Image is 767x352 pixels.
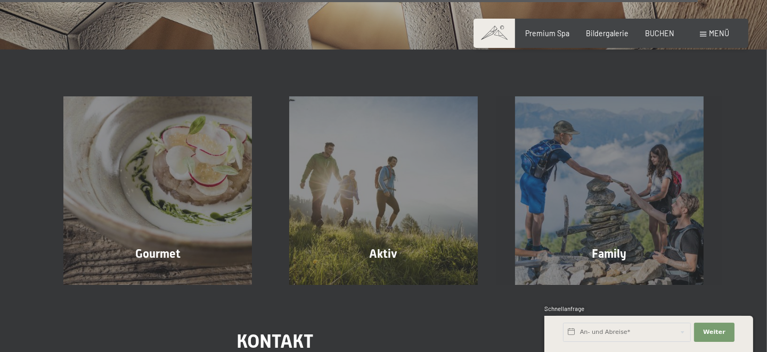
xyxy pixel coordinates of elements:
[703,328,725,337] span: Weiter
[236,330,313,352] span: Kontakt
[135,247,181,260] span: Gourmet
[709,29,730,38] span: Menü
[544,305,584,312] span: Schnellanfrage
[370,247,398,260] span: Aktiv
[586,29,629,38] a: Bildergalerie
[271,96,496,284] a: Unser Hotel im Ahrntal, Urlaubsrefugium für Wellnessfans und Aktive Aktiv
[525,29,569,38] a: Premium Spa
[45,96,271,284] a: Unser Hotel im Ahrntal, Urlaubsrefugium für Wellnessfans und Aktive Gourmet
[592,247,626,260] span: Family
[496,96,722,284] a: Unser Hotel im Ahrntal, Urlaubsrefugium für Wellnessfans und Aktive Family
[694,323,735,342] button: Weiter
[645,29,674,38] a: BUCHEN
